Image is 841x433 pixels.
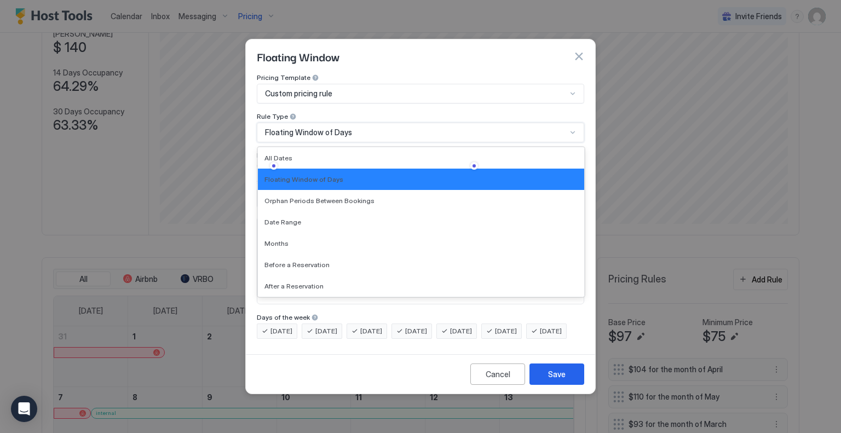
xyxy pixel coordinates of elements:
[257,48,339,65] span: Floating Window
[257,112,288,120] span: Rule Type
[486,368,510,380] div: Cancel
[264,197,375,205] span: Orphan Periods Between Bookings
[264,154,292,162] span: All Dates
[495,326,517,336] span: [DATE]
[360,326,382,336] span: [DATE]
[257,73,310,82] span: Pricing Template
[265,128,352,137] span: Floating Window of Days
[470,363,525,385] button: Cancel
[265,89,332,99] span: Custom pricing rule
[264,175,343,183] span: Floating Window of Days
[315,326,337,336] span: [DATE]
[270,326,292,336] span: [DATE]
[264,261,330,269] span: Before a Reservation
[405,326,427,336] span: [DATE]
[529,363,584,385] button: Save
[264,282,324,290] span: After a Reservation
[264,239,289,247] span: Months
[257,313,310,321] span: Days of the week
[450,326,472,336] span: [DATE]
[264,218,301,226] span: Date Range
[11,396,37,422] div: Open Intercom Messenger
[540,326,562,336] span: [DATE]
[257,151,310,159] span: Floating Window
[257,178,289,186] span: Starting in
[548,368,566,380] div: Save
